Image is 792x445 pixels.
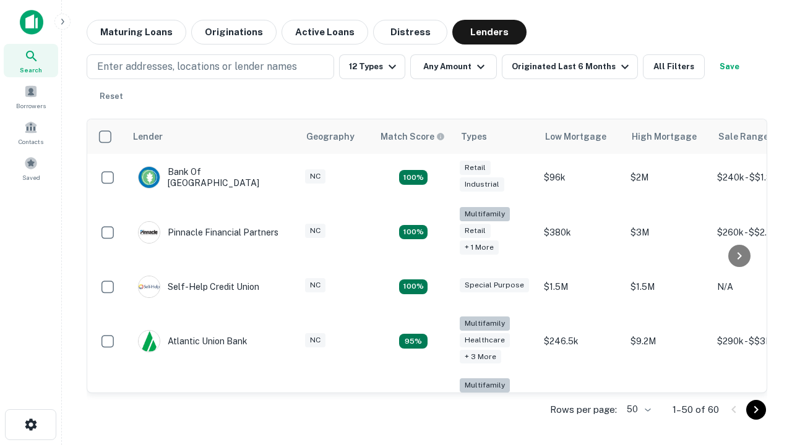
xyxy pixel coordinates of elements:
img: picture [139,167,160,188]
span: Contacts [19,137,43,146]
div: Healthcare [460,333,510,347]
th: Types [454,119,538,154]
td: $380k [538,201,624,263]
td: $246.5k [538,310,624,373]
span: Borrowers [16,101,46,111]
td: $2M [624,154,711,201]
div: Matching Properties: 11, hasApolloMatch: undefined [399,279,428,294]
div: Pinnacle Financial Partners [138,221,278,244]
td: $96k [538,154,624,201]
a: Contacts [4,116,58,149]
div: Multifamily [460,378,510,392]
p: Rows per page: [550,402,617,417]
a: Saved [4,151,58,185]
div: Types [461,129,487,144]
p: Enter addresses, locations or lender names [97,59,297,74]
button: All Filters [643,54,705,79]
span: Saved [22,172,40,182]
div: Matching Properties: 15, hasApolloMatch: undefined [399,170,428,185]
div: + 1 more [460,240,499,255]
div: Lender [133,129,163,144]
div: NC [305,333,325,347]
img: picture [139,331,160,352]
div: Multifamily [460,207,510,221]
button: Distress [373,20,447,44]
div: Sale Range [718,129,768,144]
th: Geography [299,119,373,154]
div: NC [305,169,325,184]
div: Retail [460,161,491,175]
button: Reset [92,84,131,109]
button: Originated Last 6 Months [502,54,638,79]
td: $246k [538,372,624,434]
div: Geography [306,129,355,144]
div: NC [305,278,325,292]
div: The Fidelity Bank [138,392,238,415]
td: $3.2M [624,372,711,434]
button: Lenders [452,20,527,44]
div: Matching Properties: 9, hasApolloMatch: undefined [399,334,428,349]
a: Search [4,44,58,77]
div: Industrial [460,177,504,192]
div: Atlantic Union Bank [138,330,247,352]
div: NC [305,224,325,238]
div: Originated Last 6 Months [512,59,632,74]
div: + 3 more [460,350,501,364]
div: Capitalize uses an advanced AI algorithm to match your search with the best lender. The match sco... [381,130,445,143]
td: $9.2M [624,310,711,373]
th: High Mortgage [624,119,711,154]
button: Originations [191,20,277,44]
button: Enter addresses, locations or lender names [87,54,334,79]
a: Borrowers [4,80,58,113]
td: $1.5M [624,263,711,310]
div: Multifamily [460,316,510,331]
div: Self-help Credit Union [138,276,259,298]
div: Matching Properties: 17, hasApolloMatch: undefined [399,225,428,240]
img: picture [139,222,160,243]
div: Low Mortgage [545,129,606,144]
div: Bank Of [GEOGRAPHIC_DATA] [138,166,286,189]
button: Active Loans [282,20,368,44]
img: capitalize-icon.png [20,10,43,35]
td: $3M [624,201,711,263]
button: Save your search to get updates of matches that match your search criteria. [710,54,749,79]
iframe: Chat Widget [730,346,792,405]
th: Capitalize uses an advanced AI algorithm to match your search with the best lender. The match sco... [373,119,454,154]
button: Go to next page [746,400,766,420]
h6: Match Score [381,130,442,143]
span: Search [20,65,42,75]
p: 1–50 of 60 [673,402,719,417]
th: Lender [126,119,299,154]
button: Any Amount [410,54,497,79]
div: 50 [622,400,653,418]
img: picture [139,276,160,297]
button: Maturing Loans [87,20,186,44]
button: 12 Types [339,54,405,79]
th: Low Mortgage [538,119,624,154]
div: Special Purpose [460,278,529,292]
div: Retail [460,224,491,238]
div: High Mortgage [632,129,697,144]
td: $1.5M [538,263,624,310]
